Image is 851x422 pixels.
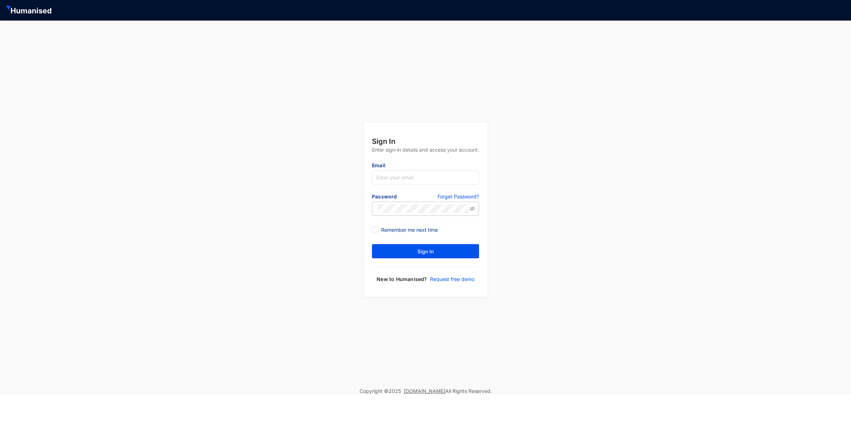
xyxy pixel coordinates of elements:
img: HeaderHumanisedNameIcon.51e74e20af0cdc04d39a069d6394d6d9.svg [6,5,53,15]
a: Forget Password? [438,193,479,202]
a: Request free demo [427,276,474,283]
button: Sign In [372,244,479,258]
span: Sign In [417,248,434,255]
p: Email [372,162,479,170]
p: Copyright © 2025 All Rights Reserved. [360,388,492,395]
a: [DOMAIN_NAME] [404,388,445,394]
span: eye-invisible [470,206,475,211]
p: Sign In [372,136,479,146]
p: Enter sign-in details and access your account. [372,146,479,162]
input: Enter your email [372,170,479,185]
p: Password [372,193,425,202]
span: Remember me next time [378,226,441,234]
p: New to Humanised? [377,276,427,283]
